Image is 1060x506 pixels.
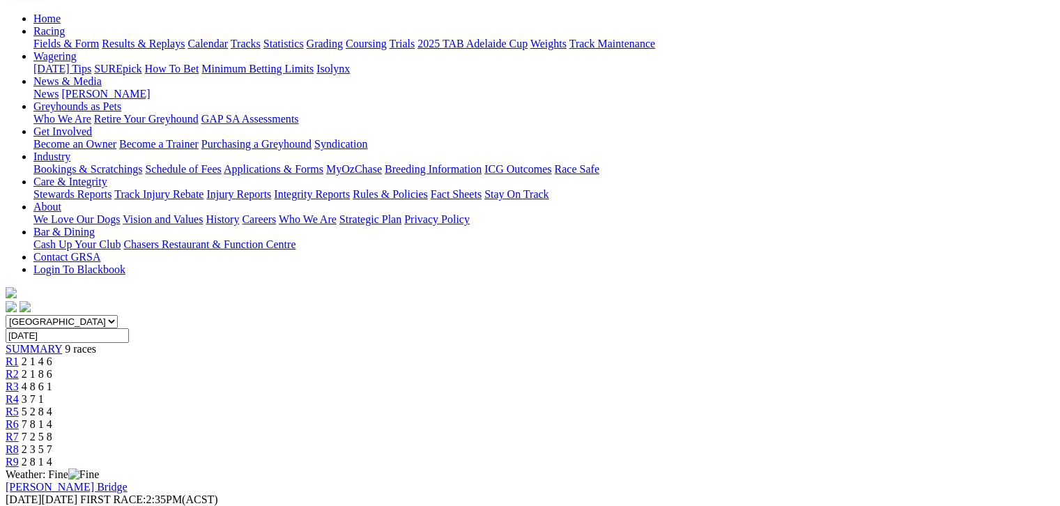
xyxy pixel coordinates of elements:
[33,201,61,213] a: About
[22,406,52,417] span: 5 2 8 4
[145,63,199,75] a: How To Bet
[224,163,323,175] a: Applications & Forms
[102,38,185,49] a: Results & Replays
[346,38,387,49] a: Coursing
[33,113,1054,125] div: Greyhounds as Pets
[22,368,52,380] span: 2 1 8 6
[6,418,19,430] a: R6
[33,238,121,250] a: Cash Up Your Club
[94,113,199,125] a: Retire Your Greyhound
[6,431,19,443] a: R7
[33,188,112,200] a: Stewards Reports
[187,38,228,49] a: Calendar
[65,343,96,355] span: 9 races
[530,38,567,49] a: Weights
[33,38,1054,50] div: Racing
[554,163,599,175] a: Race Safe
[6,443,19,455] a: R8
[33,251,100,263] a: Contact GRSA
[316,63,350,75] a: Isolynx
[33,38,99,49] a: Fields & Form
[33,151,70,162] a: Industry
[119,138,199,150] a: Become a Trainer
[33,138,116,150] a: Become an Owner
[33,213,1054,226] div: About
[33,75,102,87] a: News & Media
[6,343,62,355] a: SUMMARY
[314,138,367,150] a: Syndication
[307,38,343,49] a: Grading
[417,38,528,49] a: 2025 TAB Adelaide Cup
[6,368,19,380] a: R2
[33,176,107,187] a: Care & Integrity
[231,38,261,49] a: Tracks
[6,456,19,468] a: R9
[80,493,218,505] span: 2:35PM(ACST)
[353,188,428,200] a: Rules & Policies
[123,213,203,225] a: Vision and Values
[33,188,1054,201] div: Care & Integrity
[263,38,304,49] a: Statistics
[114,188,203,200] a: Track Injury Rebate
[484,188,548,200] a: Stay On Track
[6,493,77,505] span: [DATE]
[22,393,44,405] span: 3 7 1
[201,113,299,125] a: GAP SA Assessments
[33,226,95,238] a: Bar & Dining
[33,238,1054,251] div: Bar & Dining
[339,213,401,225] a: Strategic Plan
[201,138,312,150] a: Purchasing a Greyhound
[22,418,52,430] span: 7 8 1 4
[33,163,1054,176] div: Industry
[22,355,52,367] span: 2 1 4 6
[206,188,271,200] a: Injury Reports
[279,213,337,225] a: Who We Are
[484,163,551,175] a: ICG Outcomes
[431,188,482,200] a: Fact Sheets
[33,88,59,100] a: News
[33,13,61,24] a: Home
[61,88,150,100] a: [PERSON_NAME]
[206,213,239,225] a: History
[33,25,65,37] a: Racing
[242,213,276,225] a: Careers
[201,63,314,75] a: Minimum Betting Limits
[22,381,52,392] span: 4 8 6 1
[274,188,350,200] a: Integrity Reports
[6,493,42,505] span: [DATE]
[33,50,77,62] a: Wagering
[6,381,19,392] a: R3
[389,38,415,49] a: Trials
[33,213,120,225] a: We Love Our Dogs
[6,355,19,367] a: R1
[22,431,52,443] span: 7 2 5 8
[33,163,142,175] a: Bookings & Scratchings
[20,301,31,312] img: twitter.svg
[6,406,19,417] a: R5
[33,88,1054,100] div: News & Media
[33,263,125,275] a: Login To Blackbook
[33,63,1054,75] div: Wagering
[326,163,382,175] a: MyOzChase
[80,493,146,505] span: FIRST RACE:
[569,38,655,49] a: Track Maintenance
[404,213,470,225] a: Privacy Policy
[6,287,17,298] img: logo-grsa-white.png
[33,63,91,75] a: [DATE] Tips
[145,163,221,175] a: Schedule of Fees
[6,393,19,405] span: R4
[22,456,52,468] span: 2 8 1 4
[6,468,99,480] span: Weather: Fine
[385,163,482,175] a: Breeding Information
[33,113,91,125] a: Who We Are
[6,481,128,493] a: [PERSON_NAME] Bridge
[123,238,295,250] a: Chasers Restaurant & Function Centre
